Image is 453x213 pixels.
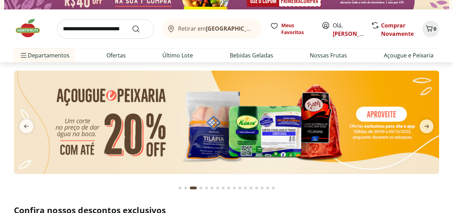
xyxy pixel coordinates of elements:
[204,180,209,196] button: Go to page 5 from fs-carousel
[248,180,254,196] button: Go to page 13 from fs-carousel
[188,180,198,196] button: Current page from fs-carousel
[381,22,414,38] a: Comprar Novamente
[57,19,154,39] input: search
[226,180,232,196] button: Go to page 9 from fs-carousel
[310,51,347,60] a: Nossas Frutas
[384,51,434,60] a: Açougue e Peixaria
[162,19,262,39] button: Retirar em[GEOGRAPHIC_DATA]/[GEOGRAPHIC_DATA]
[14,18,49,39] img: Hortifruti
[259,180,265,196] button: Go to page 15 from fs-carousel
[230,51,273,60] a: Bebidas Geladas
[434,25,436,32] span: 0
[232,180,237,196] button: Go to page 10 from fs-carousel
[178,25,255,32] span: Retirar em
[132,25,148,33] button: Submit Search
[183,180,188,196] button: Go to page 2 from fs-carousel
[220,180,226,196] button: Go to page 8 from fs-carousel
[209,180,215,196] button: Go to page 6 from fs-carousel
[14,71,439,174] img: açougue
[19,47,70,64] span: Departamentos
[333,30,378,38] a: [PERSON_NAME]
[422,21,439,37] button: Carrinho
[177,180,183,196] button: Go to page 1 from fs-carousel
[198,180,204,196] button: Go to page 4 from fs-carousel
[281,22,313,36] span: Meus Favoritos
[270,180,276,196] button: Go to page 17 from fs-carousel
[254,180,259,196] button: Go to page 14 from fs-carousel
[243,180,248,196] button: Go to page 12 from fs-carousel
[14,119,39,133] button: previous
[19,47,28,64] button: Menu
[270,22,313,36] a: Meus Favoritos
[206,25,323,32] b: [GEOGRAPHIC_DATA]/[GEOGRAPHIC_DATA]
[333,21,364,38] span: Olá,
[106,51,126,60] a: Ofertas
[414,119,439,133] button: next
[215,180,220,196] button: Go to page 7 from fs-carousel
[237,180,243,196] button: Go to page 11 from fs-carousel
[162,51,193,60] a: Último Lote
[265,180,270,196] button: Go to page 16 from fs-carousel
